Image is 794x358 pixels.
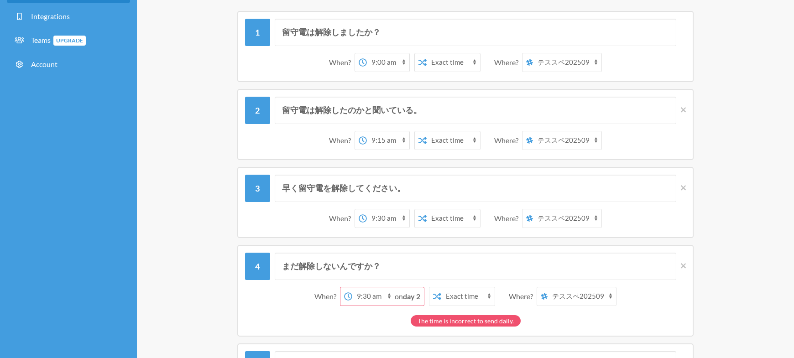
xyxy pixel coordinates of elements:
div: When? [329,209,355,228]
input: Message [275,253,677,280]
input: Message [275,97,677,124]
span: Integrations [31,12,70,21]
div: When? [329,131,355,150]
span: on [395,292,420,301]
input: Message [275,175,677,202]
a: Account [7,54,130,74]
div: Where? [494,131,522,150]
div: When? [314,287,340,306]
span: Upgrade [53,36,86,46]
div: Where? [494,209,522,228]
div: The time is incorrect to send daily. [411,315,521,327]
strong: day 2 [403,292,420,301]
a: TeamsUpgrade [7,30,130,51]
span: Teams [31,36,86,44]
input: Message [275,19,677,46]
a: Integrations [7,6,130,26]
div: When? [329,53,355,72]
span: Account [31,60,57,68]
div: Where? [509,287,537,306]
div: Where? [494,53,522,72]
